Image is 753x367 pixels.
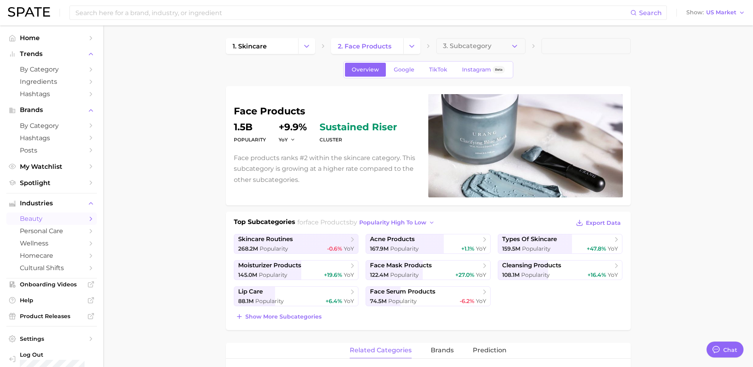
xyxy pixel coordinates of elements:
[75,6,630,19] input: Search here for a brand, industry, or ingredient
[498,234,623,254] a: types of skincare159.5m Popularity+47.8% YoY
[234,286,359,306] a: lip care88.1m Popularity+6.4% YoY
[366,260,491,280] a: face mask products122.4m Popularity+27.0% YoY
[234,153,419,185] p: Face products ranks #2 within the skincare category. This subcategory is growing at a higher rate...
[370,262,432,269] span: face mask products
[20,215,83,222] span: beauty
[320,135,397,145] dt: cluster
[502,262,561,269] span: cleansing products
[344,297,354,305] span: YoY
[521,271,550,278] span: Popularity
[370,297,387,305] span: 74.5m
[298,38,315,54] button: Change Category
[6,237,97,249] a: wellness
[460,297,474,305] span: -6.2%
[20,147,83,154] span: Posts
[245,313,322,320] span: Show more subcategories
[370,271,389,278] span: 122.4m
[476,271,486,278] span: YoY
[476,297,486,305] span: YoY
[331,38,403,54] a: 2. face products
[6,75,97,88] a: Ingredients
[20,122,83,129] span: by Category
[706,10,736,15] span: US Market
[6,132,97,144] a: Hashtags
[20,264,83,272] span: cultural shifts
[6,249,97,262] a: homecare
[6,88,97,100] a: Hashtags
[6,144,97,156] a: Posts
[431,347,454,354] span: brands
[6,197,97,209] button: Industries
[234,122,266,132] dd: 1.5b
[20,90,83,98] span: Hashtags
[20,240,83,247] span: wellness
[20,78,83,85] span: Ingredients
[473,347,506,354] span: Prediction
[390,271,419,278] span: Popularity
[587,271,606,278] span: +16.4%
[686,10,704,15] span: Show
[306,218,349,226] span: face products
[238,288,263,296] span: lip care
[238,236,293,243] span: skincare routines
[325,297,342,305] span: +6.4%
[238,262,301,269] span: moisturizer products
[359,219,426,226] span: popularity high to low
[6,160,97,173] a: My Watchlist
[476,245,486,252] span: YoY
[388,297,417,305] span: Popularity
[6,212,97,225] a: beauty
[502,271,520,278] span: 108.1m
[8,7,50,17] img: SPATE
[20,297,83,304] span: Help
[20,227,83,235] span: personal care
[279,136,296,143] button: YoY
[422,63,454,77] a: TikTok
[498,260,623,280] a: cleansing products108.1m Popularity+16.4% YoY
[259,271,287,278] span: Popularity
[234,311,324,322] button: Show more subcategories
[6,333,97,345] a: Settings
[502,236,557,243] span: types of skincare
[260,245,288,252] span: Popularity
[320,122,397,132] span: sustained riser
[324,271,342,278] span: +19.6%
[20,252,83,259] span: homecare
[366,286,491,306] a: face serum products74.5m Popularity-6.2% YoY
[587,245,606,252] span: +47.8%
[20,106,83,114] span: Brands
[608,271,618,278] span: YoY
[639,9,662,17] span: Search
[20,134,83,142] span: Hashtags
[20,163,83,170] span: My Watchlist
[226,38,298,54] a: 1. skincare
[344,271,354,278] span: YoY
[6,262,97,274] a: cultural shifts
[20,281,83,288] span: Onboarding Videos
[6,278,97,290] a: Onboarding Videos
[436,38,526,54] button: 3. Subcategory
[684,8,747,18] button: ShowUS Market
[462,66,491,73] span: Instagram
[6,310,97,322] a: Product Releases
[297,218,437,226] span: for by
[6,177,97,189] a: Spotlight
[574,217,622,228] button: Export Data
[6,294,97,306] a: Help
[20,50,83,58] span: Trends
[238,271,257,278] span: 145.0m
[6,32,97,44] a: Home
[234,135,266,145] dt: Popularity
[495,66,503,73] span: Beta
[279,122,307,132] dd: +9.9%
[350,347,412,354] span: related categories
[6,120,97,132] a: by Category
[522,245,551,252] span: Popularity
[608,245,618,252] span: YoY
[370,236,415,243] span: acne products
[279,136,288,143] span: YoY
[6,63,97,75] a: by Category
[233,42,267,50] span: 1. skincare
[255,297,284,305] span: Popularity
[357,217,437,228] button: popularity high to low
